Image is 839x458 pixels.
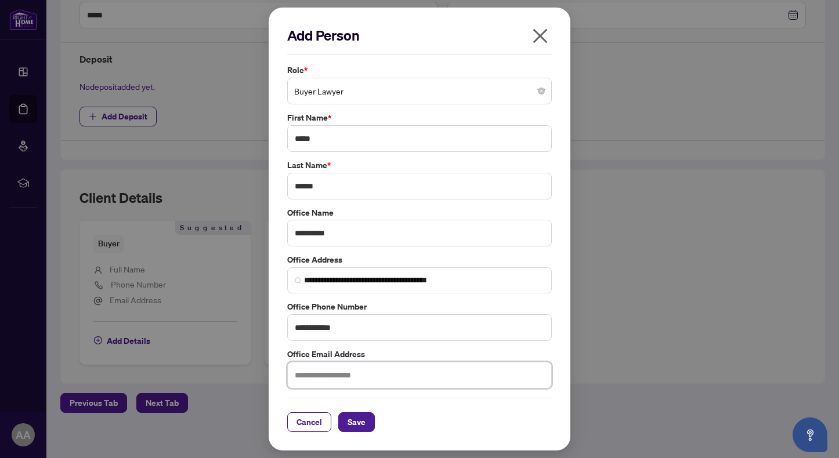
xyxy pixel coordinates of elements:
img: search_icon [295,277,302,284]
label: Role [287,64,552,77]
label: First Name [287,111,552,124]
button: Cancel [287,412,331,432]
label: Office Email Address [287,348,552,361]
span: close-circle [538,88,545,94]
label: Office Address [287,253,552,266]
label: Office Phone Number [287,300,552,313]
label: Last Name [287,159,552,172]
span: Cancel [296,413,322,431]
span: Save [348,413,366,431]
h2: Add Person [287,26,552,45]
button: Save [338,412,375,432]
span: Buyer Lawyer [294,80,545,102]
label: Office Name [287,206,552,219]
button: Open asap [793,417,827,452]
span: close [531,27,549,45]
